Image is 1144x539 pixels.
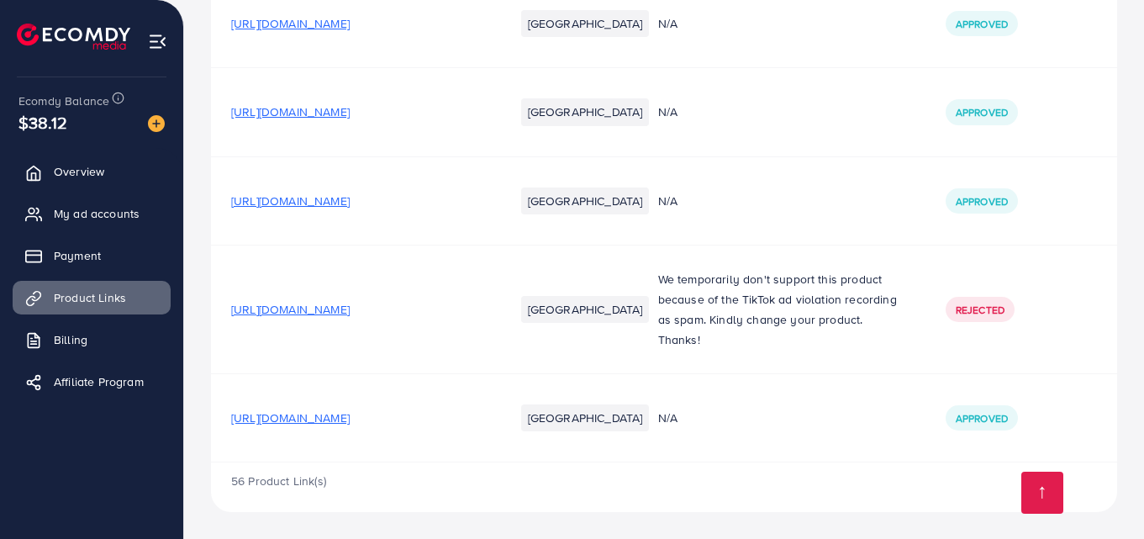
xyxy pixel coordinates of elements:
a: Overview [13,155,171,188]
iframe: Chat [1073,463,1131,526]
li: [GEOGRAPHIC_DATA] [521,404,650,431]
img: logo [17,24,130,50]
li: [GEOGRAPHIC_DATA] [521,296,650,323]
span: Approved [956,194,1008,209]
span: Ecomdy Balance [18,92,109,109]
span: Approved [956,17,1008,31]
span: Billing [54,331,87,348]
span: $38.12 [18,110,67,135]
span: Overview [54,163,104,180]
span: Approved [956,411,1008,425]
span: N/A [658,15,677,32]
span: Affiliate Program [54,373,144,390]
span: Product Links [54,289,126,306]
span: Approved [956,105,1008,119]
p: We temporarily don't support this product because of the TikTok ad violation recording as spam. K... [658,269,905,350]
span: [URL][DOMAIN_NAME] [231,15,350,32]
span: Rejected [956,303,1004,317]
li: [GEOGRAPHIC_DATA] [521,188,650,214]
a: My ad accounts [13,197,171,230]
a: Product Links [13,281,171,314]
img: menu [148,32,167,51]
span: [URL][DOMAIN_NAME] [231,410,350,426]
span: My ad accounts [54,205,140,222]
li: [GEOGRAPHIC_DATA] [521,10,650,37]
span: 56 Product Link(s) [231,473,326,489]
a: Billing [13,323,171,357]
span: Payment [54,247,101,264]
span: N/A [658,103,677,120]
span: N/A [658,410,677,426]
span: [URL][DOMAIN_NAME] [231,103,350,120]
span: [URL][DOMAIN_NAME] [231,301,350,318]
img: image [148,115,165,132]
span: N/A [658,193,677,209]
li: [GEOGRAPHIC_DATA] [521,98,650,125]
a: Affiliate Program [13,365,171,399]
span: [URL][DOMAIN_NAME] [231,193,350,209]
a: Payment [13,239,171,272]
